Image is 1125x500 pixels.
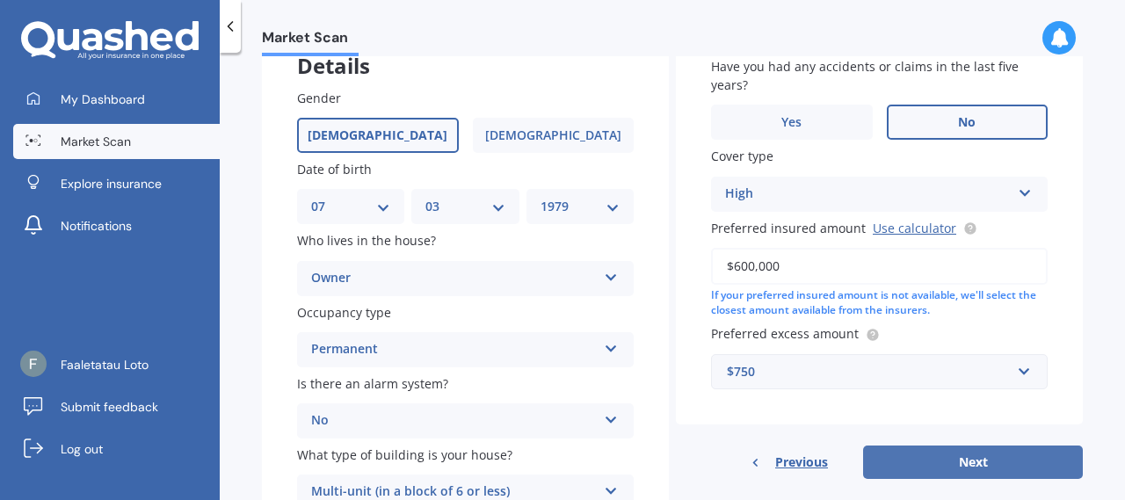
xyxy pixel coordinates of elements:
span: Gender [297,90,341,106]
span: Have you had any accidents or claims in the last five years? [711,58,1019,93]
span: Is there an alarm system? [297,375,448,392]
a: Faaletatau Loto [13,347,220,382]
a: Log out [13,431,220,467]
div: High [725,184,1011,205]
span: No [958,115,976,130]
span: Market Scan [262,29,359,53]
span: Previous [775,449,828,475]
div: No [311,410,597,431]
span: Preferred insured amount [711,220,866,236]
a: Use calculator [873,220,956,236]
span: Log out [61,440,103,458]
span: Occupancy type [297,304,391,321]
span: Explore insurance [61,175,162,192]
div: Owner [311,268,597,289]
span: Market Scan [61,133,131,150]
a: Market Scan [13,124,220,159]
span: Cover type [711,149,773,165]
a: Submit feedback [13,389,220,424]
a: Explore insurance [13,166,220,201]
span: My Dashboard [61,91,145,108]
button: Next [863,446,1083,479]
span: Date of birth [297,161,372,178]
img: ACg8ocKMwVS0qoWqvs-bqncognLQeoYHwwDPm-I6DuTv7KKcB4eBYSE=s96-c [20,351,47,377]
span: Faaletatau Loto [61,356,149,373]
span: [DEMOGRAPHIC_DATA] [308,128,447,143]
div: Permanent [311,339,597,360]
input: Enter amount [711,248,1048,285]
span: Who lives in the house? [297,233,436,250]
span: [DEMOGRAPHIC_DATA] [485,128,621,143]
span: Yes [781,115,802,130]
span: Preferred excess amount [711,326,859,343]
span: Submit feedback [61,398,158,416]
a: My Dashboard [13,82,220,117]
div: If your preferred insured amount is not available, we'll select the closest amount available from... [711,288,1048,318]
span: Notifications [61,217,132,235]
span: What type of building is your house? [297,446,512,463]
div: $750 [727,362,1011,381]
a: Notifications [13,208,220,243]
